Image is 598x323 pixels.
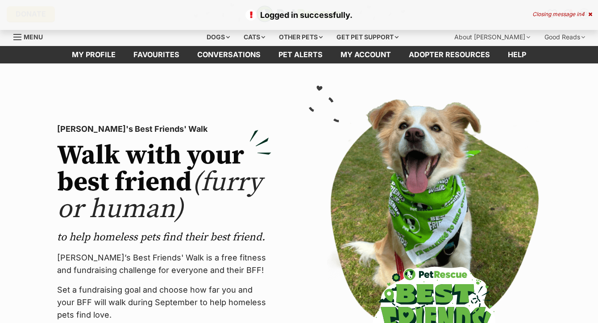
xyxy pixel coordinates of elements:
[330,28,405,46] div: Get pet support
[270,46,332,63] a: Pet alerts
[24,33,43,41] span: Menu
[400,46,499,63] a: Adopter resources
[57,284,271,321] p: Set a fundraising goal and choose how far you and your BFF will walk during September to help hom...
[57,252,271,277] p: [PERSON_NAME]’s Best Friends' Walk is a free fitness and fundraising challenge for everyone and t...
[57,166,262,226] span: (furry or human)
[273,28,329,46] div: Other pets
[332,46,400,63] a: My account
[538,28,591,46] div: Good Reads
[13,28,49,44] a: Menu
[237,28,271,46] div: Cats
[63,46,125,63] a: My profile
[125,46,188,63] a: Favourites
[188,46,270,63] a: conversations
[57,123,271,135] p: [PERSON_NAME]'s Best Friends' Walk
[200,28,236,46] div: Dogs
[57,143,271,223] h2: Walk with your best friend
[57,230,271,244] p: to help homeless pets find their best friend.
[448,28,536,46] div: About [PERSON_NAME]
[499,46,535,63] a: Help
